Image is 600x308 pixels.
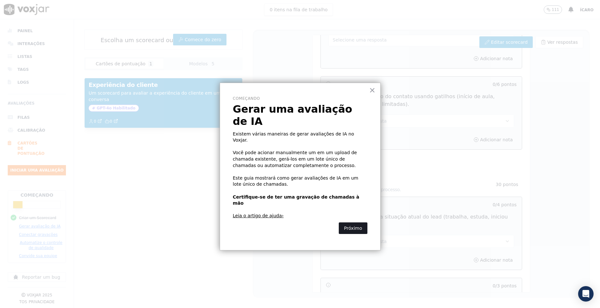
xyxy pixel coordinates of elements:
[233,131,367,144] p: Existem várias maneiras de gerar avaliações de IA no Voxjar.
[233,194,361,206] strong: Certifique-se de ter uma gravação de chamadas à mão
[369,85,375,95] button: Fechar
[233,213,284,218] a: Leia o artigo de ajuda›
[233,96,367,101] p: Começando
[233,103,367,128] p: Gerar uma avaliação de IA
[233,150,367,169] p: Você pode acionar manualmente um em um upload de chamada existente, gerá-los em um lote único de ...
[578,286,594,302] div: Abra o Intercom Messenger
[233,175,367,188] p: Este guia mostrará como gerar avaliações de IA em um lote único de chamadas.
[339,222,367,234] button: Próximo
